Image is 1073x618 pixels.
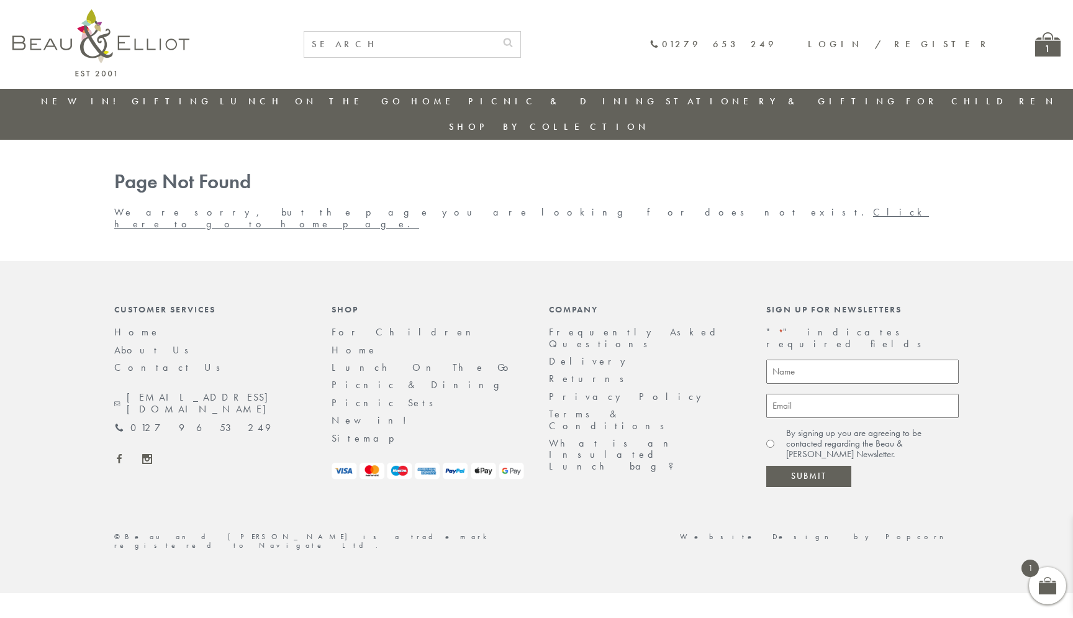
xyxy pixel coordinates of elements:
[786,428,959,460] label: By signing up you are agreeing to be contacted regarding the Beau & [PERSON_NAME] Newsletter.
[650,39,777,50] a: 01279 653 249
[549,390,708,403] a: Privacy Policy
[102,533,536,550] div: ©Beau and [PERSON_NAME] is a trademark registered to Navigate Ltd.
[114,304,307,314] div: Customer Services
[114,171,959,194] h1: Page Not Found
[1035,32,1061,57] a: 1
[304,32,496,57] input: SEARCH
[332,432,411,445] a: Sitemap
[332,343,378,357] a: Home
[766,304,959,314] div: Sign up for newsletters
[114,343,197,357] a: About Us
[549,355,632,368] a: Delivery
[1021,560,1039,577] span: 1
[220,95,404,107] a: Lunch On The Go
[102,171,971,230] div: We are sorry, but the page you are looking for does not exist.
[906,95,1057,107] a: For Children
[332,304,524,314] div: Shop
[114,325,160,339] a: Home
[549,304,741,314] div: Company
[766,394,959,418] input: Email
[12,9,189,76] img: logo
[666,95,899,107] a: Stationery & Gifting
[332,414,415,427] a: New in!
[114,422,271,434] a: 01279 653 249
[332,378,512,391] a: Picnic & Dining
[549,407,672,432] a: Terms & Conditions
[114,392,307,415] a: [EMAIL_ADDRESS][DOMAIN_NAME]
[114,206,929,230] a: Click here to go to home page.
[549,325,723,350] a: Frequently Asked Questions
[114,361,229,374] a: Contact Us
[132,95,212,107] a: Gifting
[449,120,650,133] a: Shop by collection
[332,396,441,409] a: Picnic Sets
[332,361,516,374] a: Lunch On The Go
[808,38,992,50] a: Login / Register
[468,95,658,107] a: Picnic & Dining
[332,463,524,479] img: payment-logos.png
[549,437,684,473] a: What is an Insulated Lunch bag?
[549,372,632,385] a: Returns
[766,466,851,487] input: Submit
[766,360,959,384] input: Name
[332,325,481,339] a: For Children
[680,532,959,542] a: Website Design by Popcorn
[411,95,461,107] a: Home
[41,95,124,107] a: New in!
[766,327,959,350] p: " " indicates required fields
